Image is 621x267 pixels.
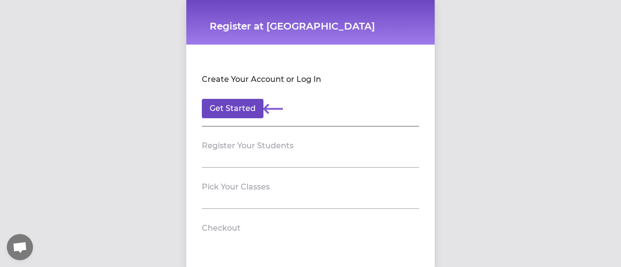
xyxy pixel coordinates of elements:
[202,74,321,85] h2: Create Your Account or Log In
[202,181,270,193] h2: Pick Your Classes
[202,222,241,234] h2: Checkout
[202,140,294,152] h2: Register Your Students
[210,19,411,33] h1: Register at [GEOGRAPHIC_DATA]
[7,234,33,260] a: Open chat
[202,99,263,118] button: Get Started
